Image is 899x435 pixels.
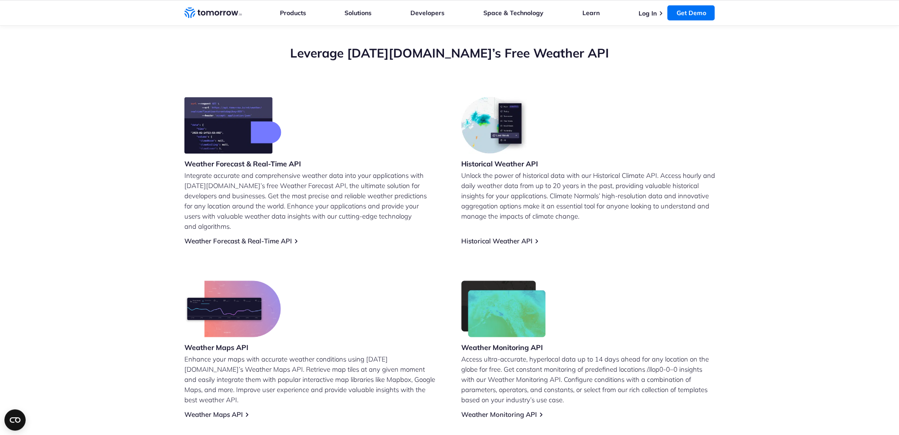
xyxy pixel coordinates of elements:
[461,354,715,405] p: Access ultra-accurate, hyperlocal data up to 14 days ahead for any location on the globe for free...
[344,9,371,17] a: Solutions
[280,9,306,17] a: Products
[184,354,438,405] p: Enhance your maps with accurate weather conditions using [DATE][DOMAIN_NAME]’s Weather Maps API. ...
[184,237,292,245] a: Weather Forecast & Real-Time API
[638,9,656,17] a: Log In
[184,343,281,352] h3: Weather Maps API
[667,5,715,20] a: Get Demo
[184,410,243,419] a: Weather Maps API
[461,410,537,419] a: Weather Monitoring API
[461,237,532,245] a: Historical Weather API
[461,159,538,169] h3: Historical Weather API
[184,159,301,169] h3: Weather Forecast & Real-Time API
[184,170,438,231] p: Integrate accurate and comprehensive weather data into your applications with [DATE][DOMAIN_NAME]...
[461,170,715,221] p: Unlock the power of historical data with our Historical Climate API. Access hourly and daily weat...
[483,9,543,17] a: Space & Technology
[582,9,600,17] a: Learn
[184,45,715,62] h2: Leverage [DATE][DOMAIN_NAME]’s Free Weather API
[184,6,242,19] a: Home link
[4,409,26,431] button: Open CMP widget
[461,343,546,352] h3: Weather Monitoring API
[410,9,444,17] a: Developers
